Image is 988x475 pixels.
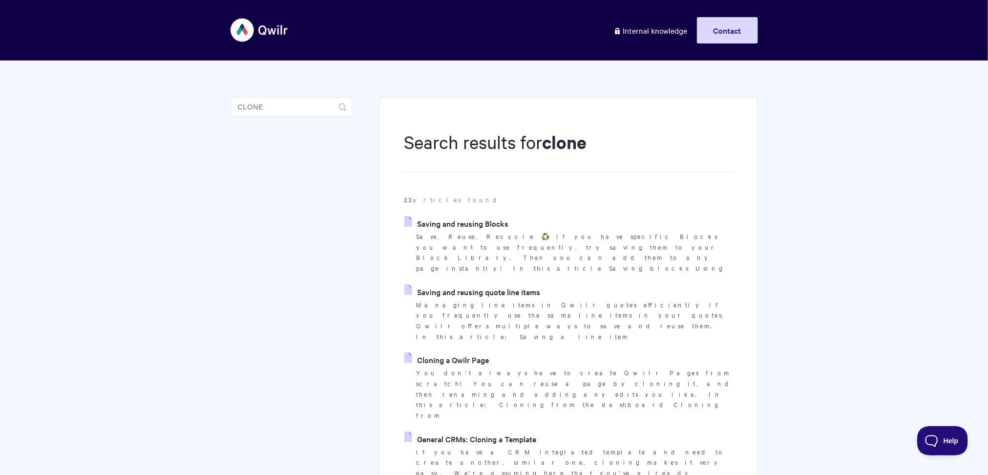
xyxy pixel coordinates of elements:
strong: clone [542,130,587,154]
a: Saving and reusing quote line items [404,284,540,299]
img: Qwilr Help Center [231,12,289,48]
h1: Search results for [404,130,733,172]
iframe: Toggle Customer Support [917,426,968,455]
p: Save, Reuse, Recycle ♻️ If you have specific Blocks you want to use frequently, try saving them t... [416,231,733,274]
p: Managing line items in Qwilr quotes efficiently If you frequently use the same line items in your... [416,300,733,342]
a: Saving and reusing Blocks [404,216,508,231]
a: Contact [697,17,758,43]
a: General CRMs: Cloning a Template [404,432,536,446]
a: Internal knowledge [607,17,695,43]
strong: 23 [404,195,413,204]
p: You don't always have to create Qwilr Pages from scratch! You can reuse a page by cloning it, and... [416,367,733,421]
input: Search [231,97,352,117]
p: articles found [404,194,733,205]
a: Cloning a Qwilr Page [404,352,489,367]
